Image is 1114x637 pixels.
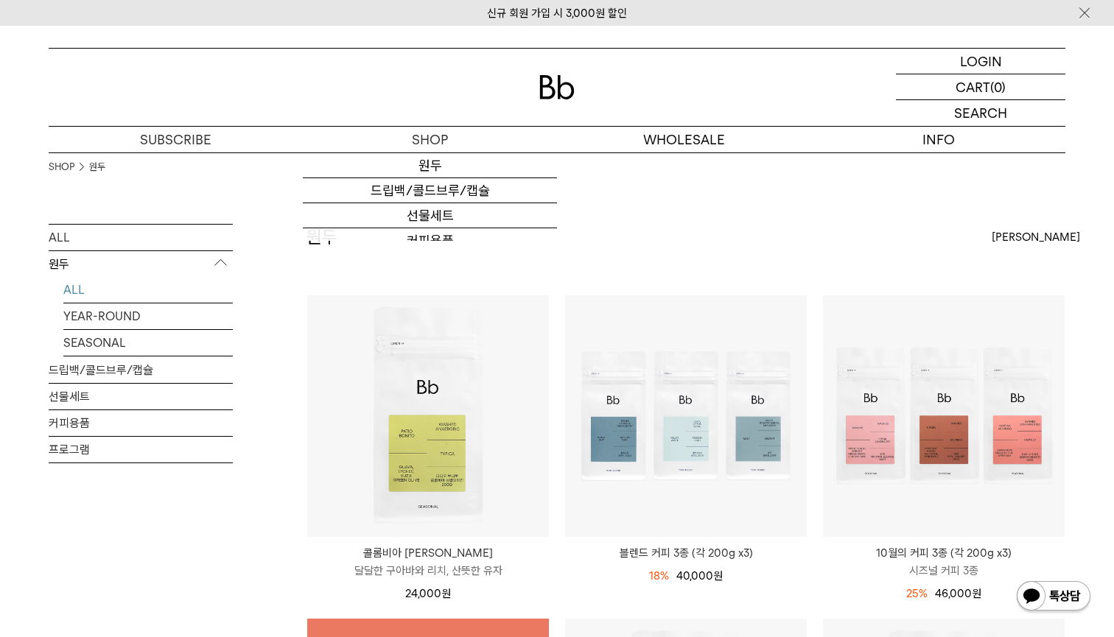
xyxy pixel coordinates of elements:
a: 커피용품 [49,410,233,436]
p: 원두 [49,251,233,278]
p: (0) [990,74,1006,99]
span: 46,000 [935,587,981,600]
p: 10월의 커피 3종 (각 200g x3) [823,544,1065,562]
span: [PERSON_NAME] [992,228,1080,246]
a: CART (0) [896,74,1065,100]
div: 25% [906,585,928,602]
p: INFO [811,127,1065,152]
a: 콜롬비아 [PERSON_NAME] 달달한 구아바와 리치, 산뜻한 유자 [307,544,549,580]
p: LOGIN [960,49,1002,74]
span: 원 [972,587,981,600]
a: SUBSCRIBE [49,127,303,152]
a: 드립백/콜드브루/캡슐 [303,178,557,203]
a: 원두 [89,160,105,175]
a: SHOP [49,160,74,175]
a: 프로그램 [49,437,233,462]
a: 10월의 커피 3종 (각 200g x3) 시즈널 커피 3종 [823,544,1065,580]
a: 블렌드 커피 3종 (각 200g x3) [565,544,807,562]
a: ALL [63,277,233,303]
span: 원 [713,569,723,583]
img: 로고 [539,75,575,99]
a: LOGIN [896,49,1065,74]
a: 커피용품 [303,228,557,253]
span: 40,000 [676,569,723,583]
a: 드립백/콜드브루/캡슐 [49,357,233,383]
a: SHOP [303,127,557,152]
img: 블렌드 커피 3종 (각 200g x3) [565,295,807,537]
span: 원 [441,587,451,600]
span: 24,000 [405,587,451,600]
p: 달달한 구아바와 리치, 산뜻한 유자 [307,562,549,580]
div: 18% [649,567,669,585]
a: 원두 [303,153,557,178]
a: 신규 회원 가입 시 3,000원 할인 [487,7,627,20]
img: 10월의 커피 3종 (각 200g x3) [823,295,1065,537]
a: YEAR-ROUND [63,303,233,329]
p: SEARCH [954,100,1007,126]
a: 선물세트 [303,203,557,228]
img: 카카오톡 채널 1:1 채팅 버튼 [1015,580,1092,615]
p: 시즈널 커피 3종 [823,562,1065,580]
p: WHOLESALE [557,127,811,152]
img: 콜롬비아 파티오 보니토 [307,295,549,537]
a: ALL [49,225,233,250]
a: 선물세트 [49,384,233,409]
p: CART [956,74,990,99]
p: 콜롬비아 [PERSON_NAME] [307,544,549,562]
a: SEASONAL [63,330,233,356]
